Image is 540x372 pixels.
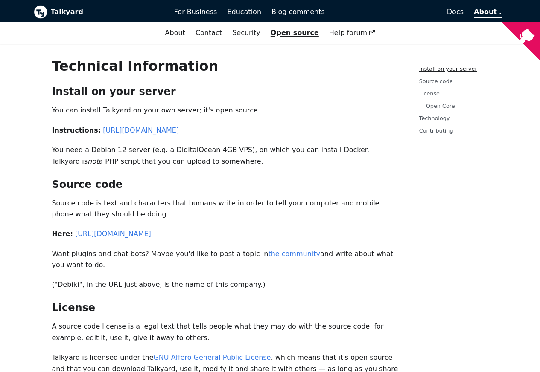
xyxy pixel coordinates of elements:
[474,8,501,18] a: About
[75,230,151,238] a: [URL][DOMAIN_NAME]
[52,85,398,98] h2: Install on your server
[190,26,227,40] a: Contact
[88,157,99,165] em: not
[330,5,469,19] a: Docs
[419,90,440,97] a: License
[52,230,73,238] strong: Here:
[34,5,47,19] img: Talkyard logo
[153,353,271,361] a: GNU Affero General Public License
[52,301,398,314] h2: License
[34,5,162,19] a: Talkyard logoTalkyard
[103,126,179,134] a: [URL][DOMAIN_NAME]
[51,6,162,17] b: Talkyard
[52,58,398,75] h1: Technical Information
[52,248,398,271] p: Want plugins and chat bots? Maybe you'd like to post a topic in and write about what you want to do.
[419,115,450,121] a: Technology
[52,198,398,220] p: Source code is text and characters that humans write in order to tell your computer and mobile ph...
[271,8,325,16] span: Blog comments
[169,5,222,19] a: For Business
[426,103,455,109] a: Open Core
[52,321,398,343] p: A source code license is a legal text that tells people what they may do with the source code, fo...
[52,105,398,116] p: You can install Talkyard on your own server; it's open source.
[324,26,380,40] a: Help forum
[160,26,190,40] a: About
[329,29,375,37] span: Help forum
[447,8,464,16] span: Docs
[52,126,101,134] strong: Instructions:
[52,144,398,167] p: You need a Debian 12 server (e.g. a DigitalOcean 4GB VPS), on which you can install Docker. Talky...
[52,178,398,191] h2: Source code
[222,5,266,19] a: Education
[227,8,261,16] span: Education
[266,26,324,40] a: Open source
[268,250,320,258] a: the community
[419,127,453,134] a: Contributing
[266,5,330,19] a: Blog comments
[419,66,477,72] a: Install on your server
[52,279,398,290] p: ("Debiki", in the URL just above, is the name of this company.)
[419,78,453,84] a: Source code
[174,8,217,16] span: For Business
[227,26,266,40] a: Security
